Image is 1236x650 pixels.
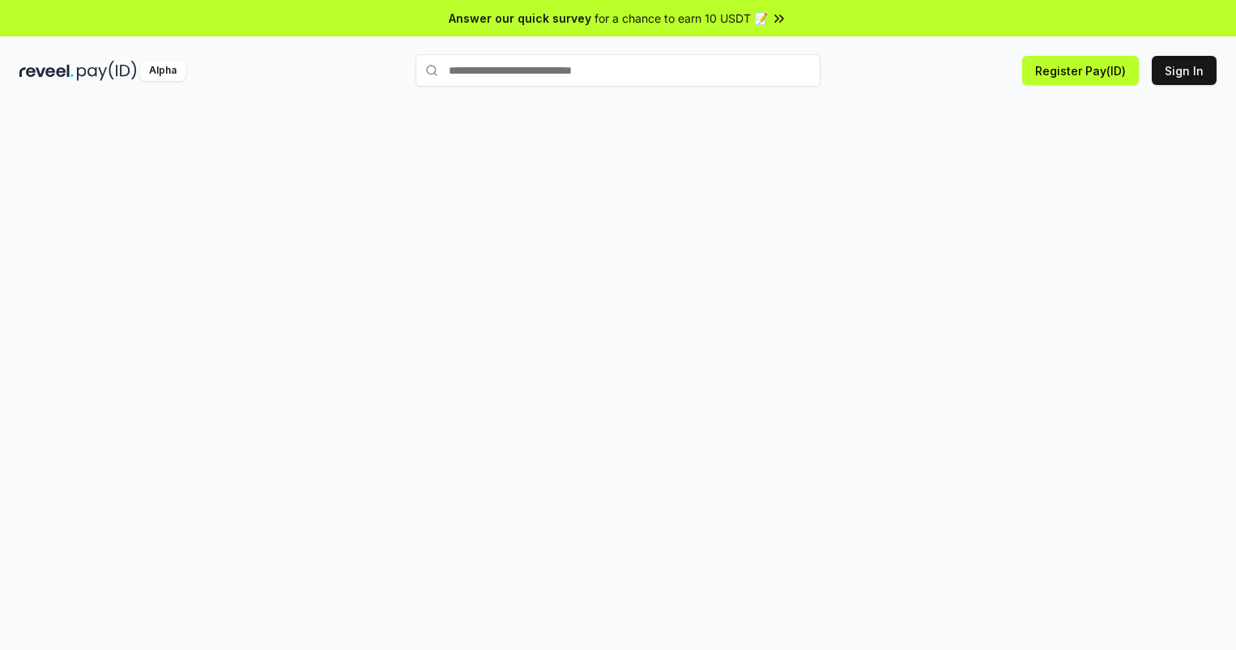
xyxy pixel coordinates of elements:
[1022,56,1139,85] button: Register Pay(ID)
[19,61,74,81] img: reveel_dark
[77,61,137,81] img: pay_id
[595,10,768,27] span: for a chance to earn 10 USDT 📝
[140,61,185,81] div: Alpha
[1152,56,1217,85] button: Sign In
[449,10,591,27] span: Answer our quick survey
